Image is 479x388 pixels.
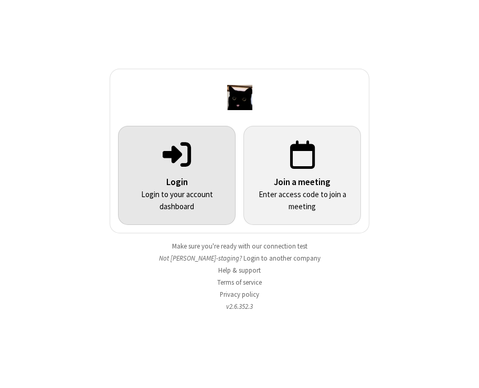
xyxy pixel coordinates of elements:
img: rex-staging [227,85,252,110]
p: Login [133,176,221,189]
a: Join a meetingEnter access code to join a meeting [243,126,361,225]
a: Privacy policy [220,290,259,299]
p: Login to your account dashboard [133,189,221,212]
button: LoginLogin to your account dashboard [118,126,236,225]
a: Terms of service [217,278,262,287]
p: Enter access code to join a meeting [258,189,346,212]
button: Login to another company [243,253,321,263]
a: Make sure you're ready with our connection test [172,242,307,251]
p: Join a meeting [258,176,346,189]
li: v2.6.352.3 [110,301,369,311]
li: Not [PERSON_NAME]-staging? [110,253,369,263]
a: Help & support [218,266,261,275]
